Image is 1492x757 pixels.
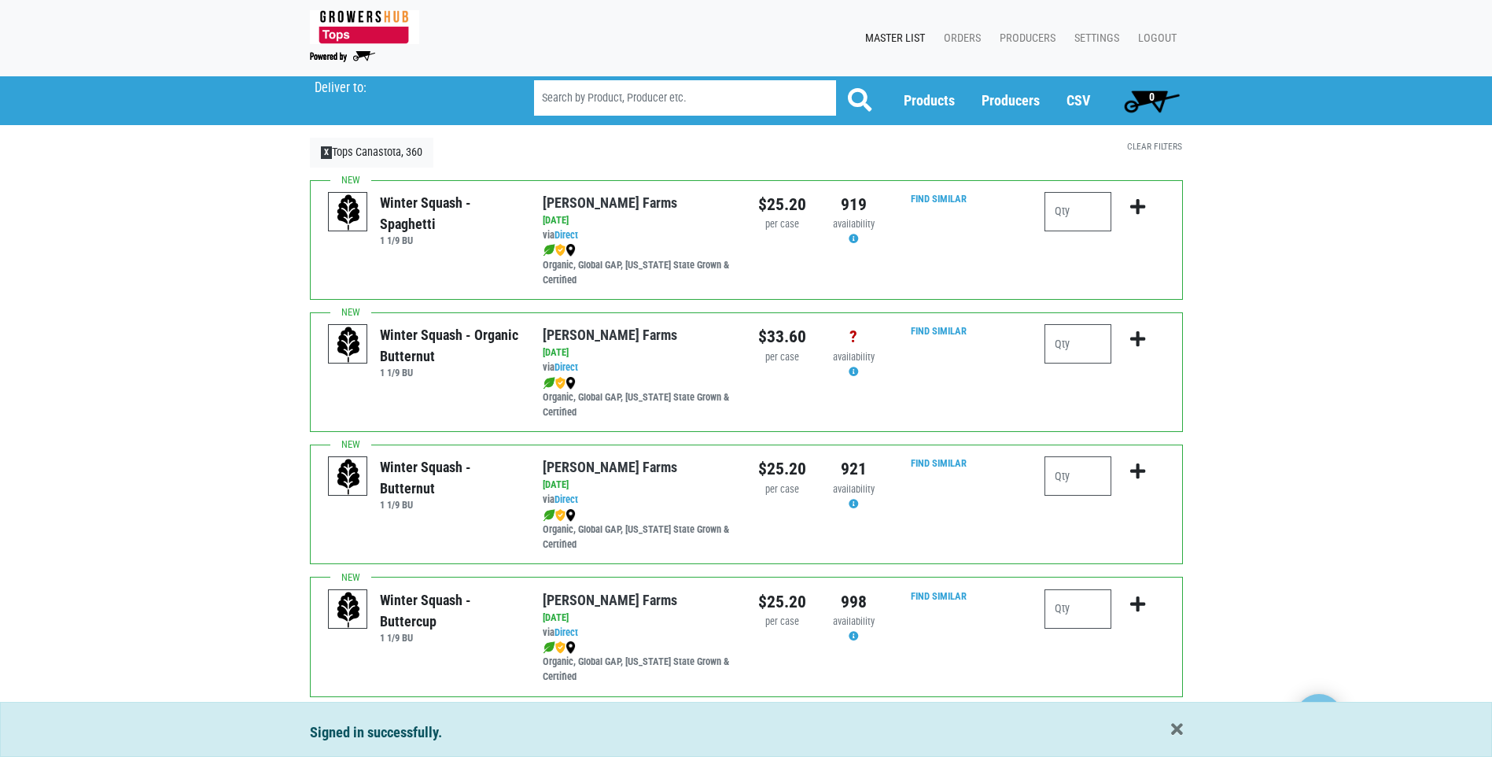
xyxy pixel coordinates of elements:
div: Organic, Global GAP, [US_STATE] State Grown & Certified [543,508,734,552]
a: Producers [982,92,1040,109]
input: Qty [1044,456,1111,496]
div: [DATE] [543,213,734,228]
input: Qty [1044,192,1111,231]
h6: 1 1/9 BU [380,632,519,644]
div: Winter Squash - Butternut [380,456,519,499]
a: CSV [1067,92,1090,109]
div: per case [758,615,806,630]
input: Qty [1044,589,1111,629]
div: Organic, Global GAP, [US_STATE] State Grown & Certified [543,243,734,288]
div: ? [830,324,878,349]
img: 279edf242af8f9d49a69d9d2afa010fb.png [310,10,419,44]
span: Tops Canastota, 360 (NY-5 & Oxbow Rd, Lenox, NY 13032, USA) [315,76,506,96]
a: Clear Filters [1127,141,1182,152]
img: Powered by Big Wheelbarrow [310,51,375,62]
div: Winter Squash - Spaghetti [380,192,519,234]
a: Direct [554,626,578,638]
div: $33.60 [758,324,806,349]
img: leaf-e5c59151409436ccce96b2ca1b28e03c.png [543,509,555,522]
a: Direct [554,229,578,241]
div: $25.20 [758,589,806,615]
a: Orders [931,24,987,54]
h6: 1 1/9 BU [380,367,519,378]
div: via [543,493,734,508]
img: safety-e55c860ca8c00a9c171001a62a92dabd.png [555,377,565,390]
span: availability [833,218,875,230]
a: Find Similar [911,325,967,337]
div: per case [758,217,806,232]
div: Signed in successfully. [310,722,1183,744]
img: placeholder-variety-43d6402dacf2d531de610a020419775a.svg [329,325,368,364]
a: Find Similar [911,457,967,469]
div: Organic, Global GAP, [US_STATE] State Grown & Certified [543,640,734,685]
div: Organic, Global GAP, [US_STATE] State Grown & Certified [543,375,734,420]
img: leaf-e5c59151409436ccce96b2ca1b28e03c.png [543,641,555,654]
div: per case [758,482,806,497]
span: availability [833,351,875,363]
h6: 1 1/9 BU [380,499,519,511]
img: leaf-e5c59151409436ccce96b2ca1b28e03c.png [543,244,555,257]
div: $25.20 [758,192,806,217]
span: 0 [1149,90,1155,103]
a: Find Similar [911,590,967,602]
a: XTops Canastota, 360 [310,138,434,168]
img: placeholder-variety-43d6402dacf2d531de610a020419775a.svg [329,590,368,630]
input: Qty [1044,324,1111,364]
img: safety-e55c860ca8c00a9c171001a62a92dabd.png [555,641,565,654]
a: [PERSON_NAME] Farms [543,327,677,343]
a: [PERSON_NAME] Farms [543,592,677,608]
a: Producers [987,24,1062,54]
img: map_marker-0e94453035b3232a4d21701695807de9.png [565,641,576,654]
a: Find Similar [911,193,967,205]
div: [DATE] [543,611,734,626]
a: Direct [554,493,578,505]
div: per case [758,350,806,365]
a: Direct [554,361,578,373]
span: availability [833,483,875,495]
span: X [321,146,333,159]
div: $25.20 [758,456,806,482]
span: availability [833,615,875,627]
img: placeholder-variety-43d6402dacf2d531de610a020419775a.svg [329,457,368,497]
div: Winter Squash - Buttercup [380,589,519,632]
a: Logout [1125,24,1183,54]
div: 998 [830,589,878,615]
div: [DATE] [543,478,734,493]
div: [DATE] [543,345,734,360]
a: [PERSON_NAME] Farms [543,459,677,475]
div: Winter Squash - Organic Butternut [380,324,519,367]
div: 919 [830,192,878,217]
a: Master List [853,24,931,54]
input: Search by Product, Producer etc. [534,80,836,116]
p: Deliver to: [315,80,494,96]
div: via [543,360,734,375]
img: map_marker-0e94453035b3232a4d21701695807de9.png [565,509,576,522]
a: 0 [1117,85,1187,116]
div: via [543,228,734,243]
img: safety-e55c860ca8c00a9c171001a62a92dabd.png [555,509,565,522]
a: Products [904,92,955,109]
img: leaf-e5c59151409436ccce96b2ca1b28e03c.png [543,377,555,390]
a: Settings [1062,24,1125,54]
div: 921 [830,456,878,482]
img: map_marker-0e94453035b3232a4d21701695807de9.png [565,377,576,390]
img: safety-e55c860ca8c00a9c171001a62a92dabd.png [555,244,565,257]
h6: 1 1/9 BU [380,234,519,246]
img: map_marker-0e94453035b3232a4d21701695807de9.png [565,244,576,257]
a: [PERSON_NAME] Farms [543,194,677,211]
div: via [543,626,734,641]
img: placeholder-variety-43d6402dacf2d531de610a020419775a.svg [329,193,368,232]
